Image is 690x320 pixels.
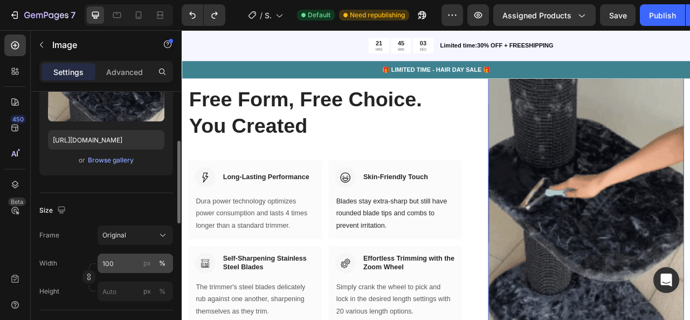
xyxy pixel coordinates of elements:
[106,66,143,78] p: Advanced
[260,10,263,21] span: /
[231,285,347,308] p: Effortless Trimming with the Zoom Wheel
[308,10,330,20] span: Default
[71,9,75,22] p: 7
[265,10,271,21] span: Shopify Original Product Template
[141,257,154,270] button: %
[52,285,168,308] p: Self-Sharpening Stainless Steel Blades
[653,267,679,293] div: Open Intercom Messenger
[98,254,173,273] input: px%
[196,210,347,256] p: Blades stay extra-sharp but still have rounded blade tips and combs to prevent irritation.
[52,181,162,193] p: Long-Lasting Performance
[141,285,154,298] button: %
[1,45,646,56] p: 🎁 LIMITED TIME - HAIR DAY SALE 🎁
[9,71,355,139] p: Free Form, Free Choice. You Created
[39,287,59,296] label: Height
[328,14,646,25] p: Limited time:30% OFF + FREESHIPPING
[143,258,151,268] div: px
[8,198,26,206] div: Beta
[156,285,169,298] button: px
[52,38,144,51] p: Image
[79,154,85,167] span: or
[39,230,59,240] label: Frame
[231,181,313,193] p: Skin-Friendly Touch
[609,11,627,20] span: Save
[18,210,168,256] p: Dura power technology optimizes power consumption and lasts 4 times longer than a standard trimmer.
[159,258,165,268] div: %
[53,66,84,78] p: Settings
[98,226,173,245] button: Original
[87,155,134,166] button: Browse gallery
[102,230,126,240] span: Original
[159,287,165,296] div: %
[4,4,80,26] button: 7
[600,4,636,26] button: Save
[493,4,596,26] button: Assigned Products
[48,130,164,149] input: https://example.com/image.jpg
[156,257,169,270] button: px
[98,282,173,301] input: px%
[182,4,225,26] div: Undo/Redo
[88,155,134,165] div: Browse gallery
[649,10,676,21] div: Publish
[350,10,405,20] span: Need republishing
[502,10,571,21] span: Assigned Products
[10,115,26,124] div: 450
[143,287,151,296] div: px
[640,4,685,26] button: Publish
[182,30,690,320] iframe: Design area
[39,203,68,218] div: Size
[39,258,57,268] label: Width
